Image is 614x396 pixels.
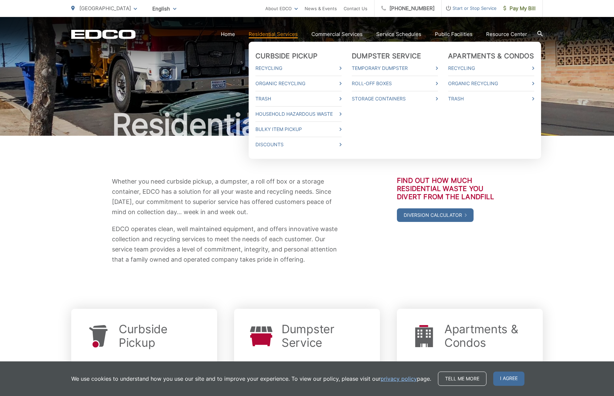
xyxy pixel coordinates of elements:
a: Residential Services [249,30,298,38]
a: Recycling [255,64,342,72]
p: EDCO specializes in offering integrated, user-friendly waste removal and recycling programs to se... [410,360,529,384]
a: Curbside Pickup [255,52,318,60]
a: Organic Recycling [448,79,534,88]
a: Diversion Calculator [397,208,474,222]
span: [GEOGRAPHIC_DATA] [79,5,131,12]
a: Apartments & Condos [448,52,534,60]
a: Trash [255,95,342,103]
a: News & Events [305,4,337,13]
a: Household Hazardous Waste [255,110,342,118]
a: Roll-Off Boxes [352,79,438,88]
p: EDCO operates clean, well maintained equipment, and offers innovative waste collection and recycl... [112,224,339,265]
a: Resource Center [486,30,527,38]
a: Bulky Item Pickup [255,125,342,133]
a: Curbside Pickup [119,322,204,350]
a: privacy policy [381,375,417,383]
span: English [147,3,181,15]
a: Temporary Dumpster [352,64,438,72]
a: EDCD logo. Return to the homepage. [71,30,136,39]
a: Dumpster Service [282,322,366,350]
a: Organic Recycling [255,79,342,88]
span: Pay My Bill [503,4,536,13]
a: Commercial Services [311,30,363,38]
a: Home [221,30,235,38]
p: Residential service consists of weekly collection of household trash, organics and recyclables fr... [85,360,204,384]
a: Dumpster Service [352,52,421,60]
h1: Residential Services [71,108,543,142]
a: Storage Containers [352,95,438,103]
a: Contact Us [344,4,367,13]
a: Apartments & Condos [444,322,529,350]
a: Tell me more [438,372,486,386]
h3: Find out how much residential waste you divert from the landfill [397,176,502,201]
a: About EDCO [265,4,298,13]
a: Recycling [448,64,534,72]
p: Whether you need curbside pickup, a dumpster, a roll off box or a storage container, EDCO has a s... [112,176,339,217]
p: Are you planning a home improvement or yard clean-up project? Get a bin to throw it in! [248,360,366,376]
p: We use cookies to understand how you use our site and to improve your experience. To view our pol... [71,375,431,383]
a: Service Schedules [376,30,421,38]
a: Trash [448,95,534,103]
a: Discounts [255,140,342,149]
a: Public Facilities [435,30,473,38]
